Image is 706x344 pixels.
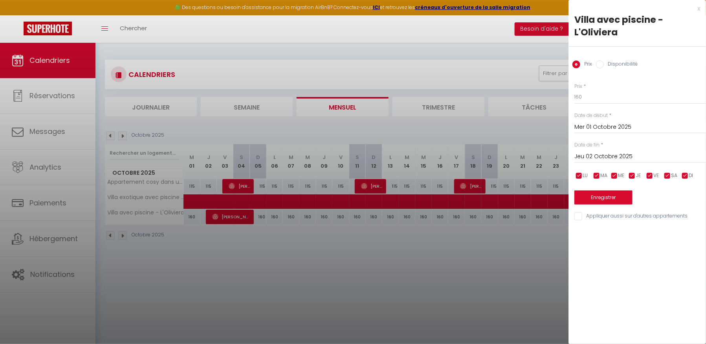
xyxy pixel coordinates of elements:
[574,13,700,38] div: Villa avec piscine - L'Oliviera
[654,172,659,179] span: VE
[671,172,678,179] span: SA
[6,3,30,27] button: Ouvrir le widget de chat LiveChat
[580,60,592,69] label: Prix
[574,112,608,119] label: Date de début
[618,172,625,179] span: ME
[601,172,608,179] span: MA
[636,172,641,179] span: JE
[583,172,588,179] span: LU
[574,141,600,149] label: Date de fin
[574,190,633,205] button: Enregistrer
[689,172,693,179] span: DI
[574,83,582,90] label: Prix
[568,4,700,13] div: x
[604,60,638,69] label: Disponibilité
